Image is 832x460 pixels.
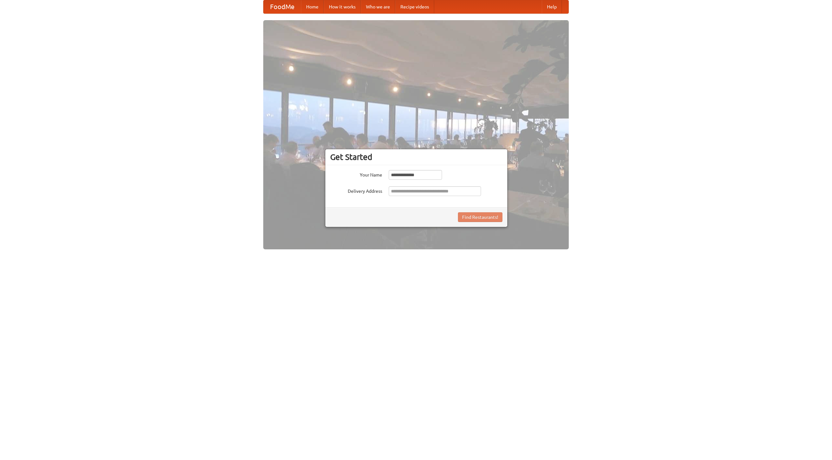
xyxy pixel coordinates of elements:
h3: Get Started [330,152,502,162]
a: Who we are [361,0,395,13]
label: Your Name [330,170,382,178]
a: Recipe videos [395,0,434,13]
a: Home [301,0,324,13]
button: Find Restaurants! [458,212,502,222]
a: FoodMe [264,0,301,13]
a: How it works [324,0,361,13]
label: Delivery Address [330,186,382,194]
a: Help [542,0,562,13]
